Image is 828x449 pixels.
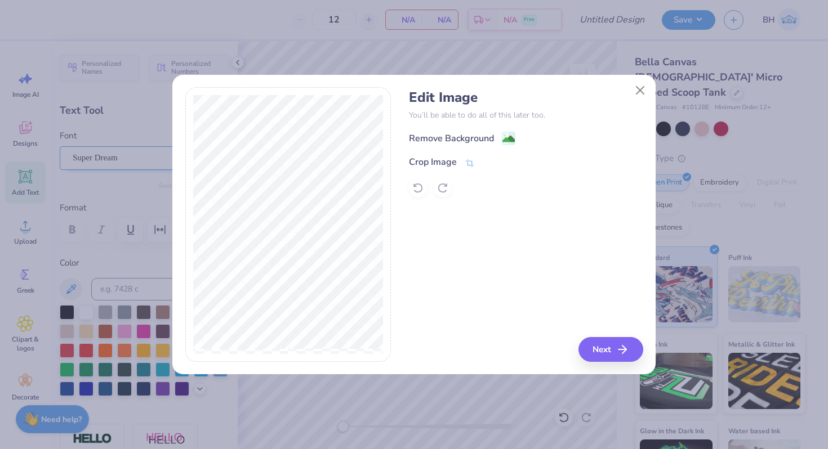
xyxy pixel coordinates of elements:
button: Next [578,337,643,362]
div: Remove Background [409,132,494,145]
p: You’ll be able to do all of this later too. [409,109,643,121]
h4: Edit Image [409,89,643,106]
button: Close [630,79,651,101]
div: Crop Image [409,155,457,169]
